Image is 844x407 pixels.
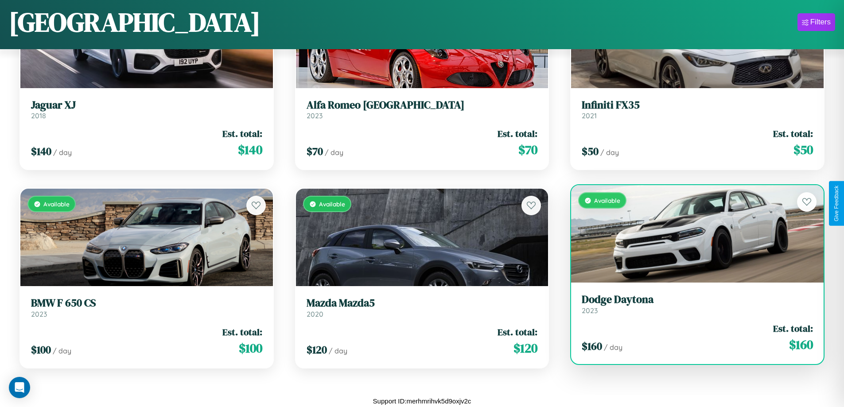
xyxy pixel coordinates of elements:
[797,13,835,31] button: Filters
[222,127,262,140] span: Est. total:
[594,197,620,204] span: Available
[582,339,602,353] span: $ 160
[582,293,813,315] a: Dodge Daytona2023
[773,127,813,140] span: Est. total:
[582,293,813,306] h3: Dodge Daytona
[373,395,471,407] p: Support ID: merhmrihvk5d9oxjv2c
[31,111,46,120] span: 2018
[31,342,51,357] span: $ 100
[582,144,599,159] span: $ 50
[498,127,537,140] span: Est. total:
[582,99,813,112] h3: Infiniti FX35
[9,377,30,398] div: Open Intercom Messenger
[307,297,538,318] a: Mazda Mazda52020
[582,99,813,120] a: Infiniti FX352021
[238,141,262,159] span: $ 140
[518,141,537,159] span: $ 70
[31,297,262,318] a: BMW F 650 CS2023
[53,346,71,355] span: / day
[582,306,598,315] span: 2023
[31,297,262,310] h3: BMW F 650 CS
[582,111,597,120] span: 2021
[307,99,538,112] h3: Alfa Romeo [GEOGRAPHIC_DATA]
[793,141,813,159] span: $ 50
[31,99,262,112] h3: Jaguar XJ
[9,4,261,40] h1: [GEOGRAPHIC_DATA]
[319,200,345,208] span: Available
[43,200,70,208] span: Available
[31,310,47,318] span: 2023
[329,346,347,355] span: / day
[307,99,538,120] a: Alfa Romeo [GEOGRAPHIC_DATA]2023
[833,186,840,221] div: Give Feedback
[31,99,262,120] a: Jaguar XJ2018
[31,144,51,159] span: $ 140
[810,18,831,27] div: Filters
[307,342,327,357] span: $ 120
[307,310,323,318] span: 2020
[307,144,323,159] span: $ 70
[600,148,619,157] span: / day
[789,336,813,353] span: $ 160
[307,111,323,120] span: 2023
[604,343,622,352] span: / day
[773,322,813,335] span: Est. total:
[513,339,537,357] span: $ 120
[53,148,72,157] span: / day
[498,326,537,338] span: Est. total:
[307,297,538,310] h3: Mazda Mazda5
[239,339,262,357] span: $ 100
[222,326,262,338] span: Est. total:
[325,148,343,157] span: / day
